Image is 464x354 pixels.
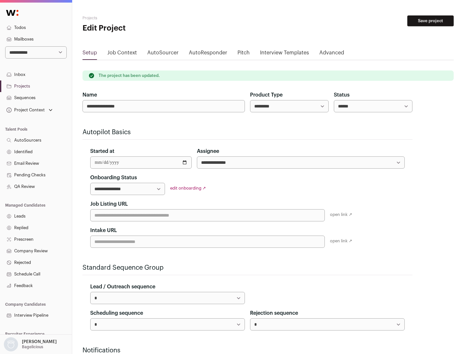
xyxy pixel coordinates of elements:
a: Job Context [107,49,137,59]
label: Started at [90,147,114,155]
h2: Standard Sequence Group [82,263,412,272]
label: Status [334,91,350,99]
p: Bagelicious [22,344,43,349]
label: Lead / Outreach sequence [90,283,155,291]
button: Open dropdown [5,106,54,115]
img: nopic.png [4,337,18,351]
a: AutoResponder [189,49,227,59]
label: Intake URL [90,227,117,234]
a: Advanced [319,49,344,59]
div: Project Context [5,107,45,113]
a: Pitch [237,49,250,59]
label: Assignee [197,147,219,155]
a: Interview Templates [260,49,309,59]
label: Onboarding Status [90,174,137,182]
p: [PERSON_NAME] [22,339,57,344]
a: Setup [82,49,97,59]
a: AutoSourcer [147,49,179,59]
label: Scheduling sequence [90,309,143,317]
label: Job Listing URL [90,200,128,208]
label: Product Type [250,91,283,99]
h1: Edit Project [82,23,206,33]
button: Open dropdown [3,337,58,351]
p: The project has been updated. [99,73,160,78]
a: edit onboarding ↗ [170,186,206,190]
img: Wellfound [3,6,22,19]
button: Save project [407,15,454,26]
label: Name [82,91,97,99]
label: Rejection sequence [250,309,298,317]
h2: Autopilot Basics [82,128,412,137]
h2: Projects [82,15,206,21]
